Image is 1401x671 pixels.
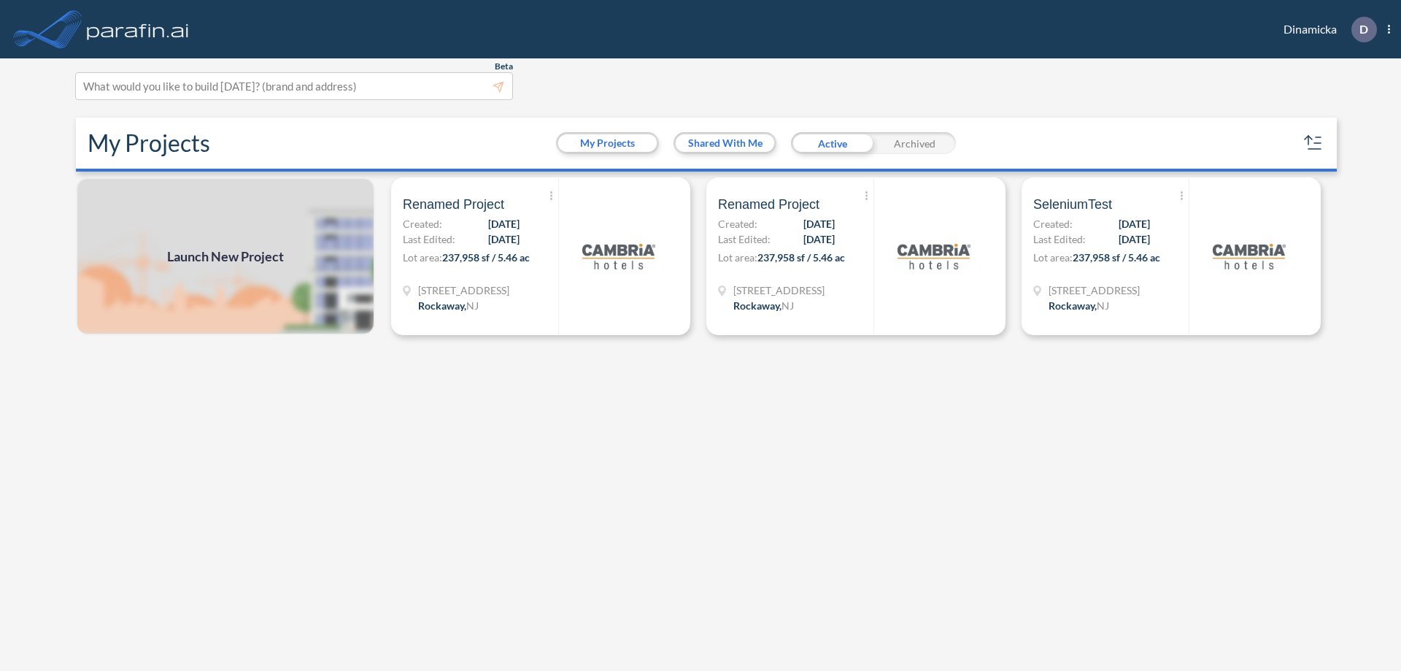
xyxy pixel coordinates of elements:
span: Created: [403,216,442,231]
button: sort [1302,131,1325,155]
span: SeleniumTest [1033,196,1112,213]
span: 237,958 sf / 5.46 ac [1073,251,1160,264]
span: Created: [718,216,757,231]
span: [DATE] [1119,216,1150,231]
span: Created: [1033,216,1073,231]
span: [DATE] [803,216,835,231]
span: NJ [781,299,794,312]
div: Dinamicka [1262,17,1390,42]
span: Renamed Project [718,196,819,213]
span: Rockaway , [733,299,781,312]
img: logo [84,15,192,44]
span: [DATE] [488,216,520,231]
span: Rockaway , [418,299,466,312]
span: 237,958 sf / 5.46 ac [442,251,530,264]
button: Shared With Me [676,134,774,152]
div: Rockaway, NJ [1049,298,1109,313]
span: Beta [495,61,513,72]
img: logo [1213,220,1286,293]
img: add [76,177,375,335]
p: D [1359,23,1368,36]
div: Active [791,132,873,154]
span: Last Edited: [403,231,455,247]
div: Rockaway, NJ [418,298,479,313]
img: logo [898,220,970,293]
a: Launch New Project [76,177,375,335]
span: 321 Mt Hope Ave [733,283,825,298]
span: [DATE] [803,231,835,247]
span: Rockaway , [1049,299,1097,312]
span: NJ [1097,299,1109,312]
span: NJ [466,299,479,312]
div: Archived [873,132,956,154]
span: Renamed Project [403,196,504,213]
span: Last Edited: [718,231,771,247]
div: Rockaway, NJ [733,298,794,313]
span: 321 Mt Hope Ave [418,283,509,298]
h2: My Projects [88,129,210,157]
span: Last Edited: [1033,231,1086,247]
button: My Projects [558,134,657,152]
img: logo [582,220,655,293]
span: 237,958 sf / 5.46 ac [757,251,845,264]
span: Launch New Project [167,247,284,267]
span: Lot area: [1033,251,1073,264]
span: 321 Mt Hope Ave [1049,283,1140,298]
span: [DATE] [488,231,520,247]
span: Lot area: [718,251,757,264]
span: Lot area: [403,251,442,264]
span: [DATE] [1119,231,1150,247]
